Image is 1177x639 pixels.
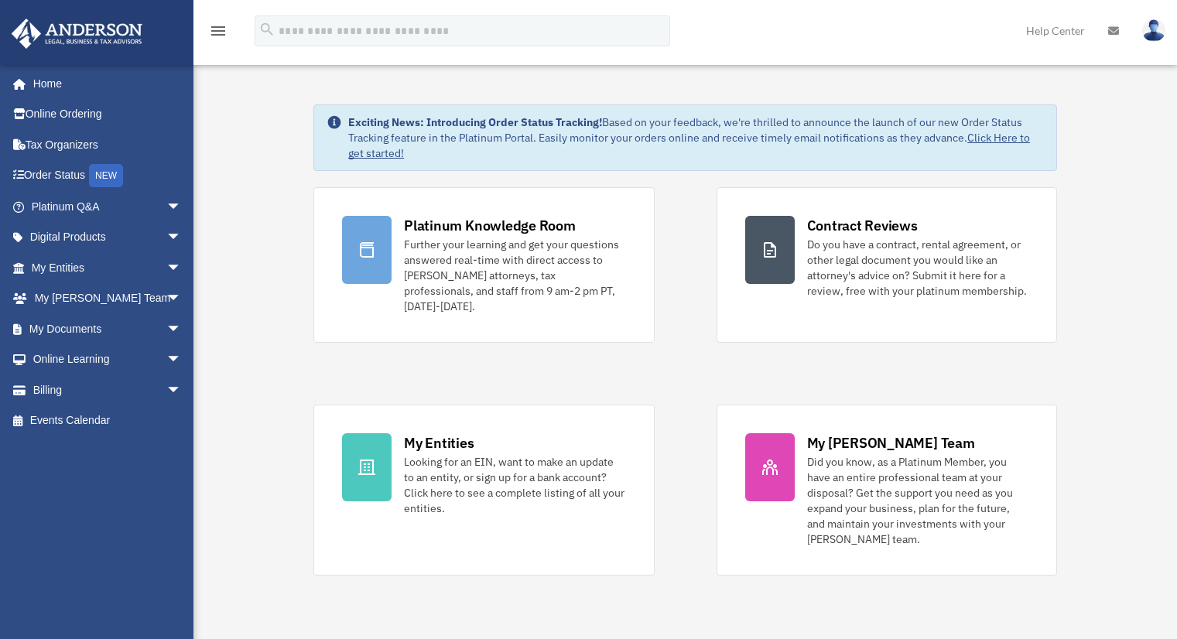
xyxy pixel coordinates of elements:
[11,374,205,405] a: Billingarrow_drop_down
[11,160,205,192] a: Order StatusNEW
[166,344,197,376] span: arrow_drop_down
[166,252,197,284] span: arrow_drop_down
[11,344,205,375] a: Online Learningarrow_drop_down
[11,405,205,436] a: Events Calendar
[166,313,197,345] span: arrow_drop_down
[717,405,1057,576] a: My [PERSON_NAME] Team Did you know, as a Platinum Member, you have an entire professional team at...
[807,216,918,235] div: Contract Reviews
[11,129,205,160] a: Tax Organizers
[89,164,123,187] div: NEW
[807,237,1028,299] div: Do you have a contract, rental agreement, or other legal document you would like an attorney's ad...
[166,283,197,315] span: arrow_drop_down
[11,283,205,314] a: My [PERSON_NAME] Teamarrow_drop_down
[11,68,197,99] a: Home
[11,99,205,130] a: Online Ordering
[807,433,975,453] div: My [PERSON_NAME] Team
[11,252,205,283] a: My Entitiesarrow_drop_down
[404,454,625,516] div: Looking for an EIN, want to make an update to an entity, or sign up for a bank account? Click her...
[1142,19,1165,42] img: User Pic
[166,222,197,254] span: arrow_drop_down
[313,405,654,576] a: My Entities Looking for an EIN, want to make an update to an entity, or sign up for a bank accoun...
[166,374,197,406] span: arrow_drop_down
[209,27,228,40] a: menu
[11,313,205,344] a: My Documentsarrow_drop_down
[807,454,1028,547] div: Did you know, as a Platinum Member, you have an entire professional team at your disposal? Get th...
[313,187,654,343] a: Platinum Knowledge Room Further your learning and get your questions answered real-time with dire...
[209,22,228,40] i: menu
[404,433,474,453] div: My Entities
[258,21,275,38] i: search
[348,114,1044,161] div: Based on your feedback, we're thrilled to announce the launch of our new Order Status Tracking fe...
[348,131,1030,160] a: Click Here to get started!
[166,191,197,223] span: arrow_drop_down
[11,222,205,253] a: Digital Productsarrow_drop_down
[348,115,602,129] strong: Exciting News: Introducing Order Status Tracking!
[717,187,1057,343] a: Contract Reviews Do you have a contract, rental agreement, or other legal document you would like...
[404,216,576,235] div: Platinum Knowledge Room
[7,19,147,49] img: Anderson Advisors Platinum Portal
[11,191,205,222] a: Platinum Q&Aarrow_drop_down
[404,237,625,314] div: Further your learning and get your questions answered real-time with direct access to [PERSON_NAM...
